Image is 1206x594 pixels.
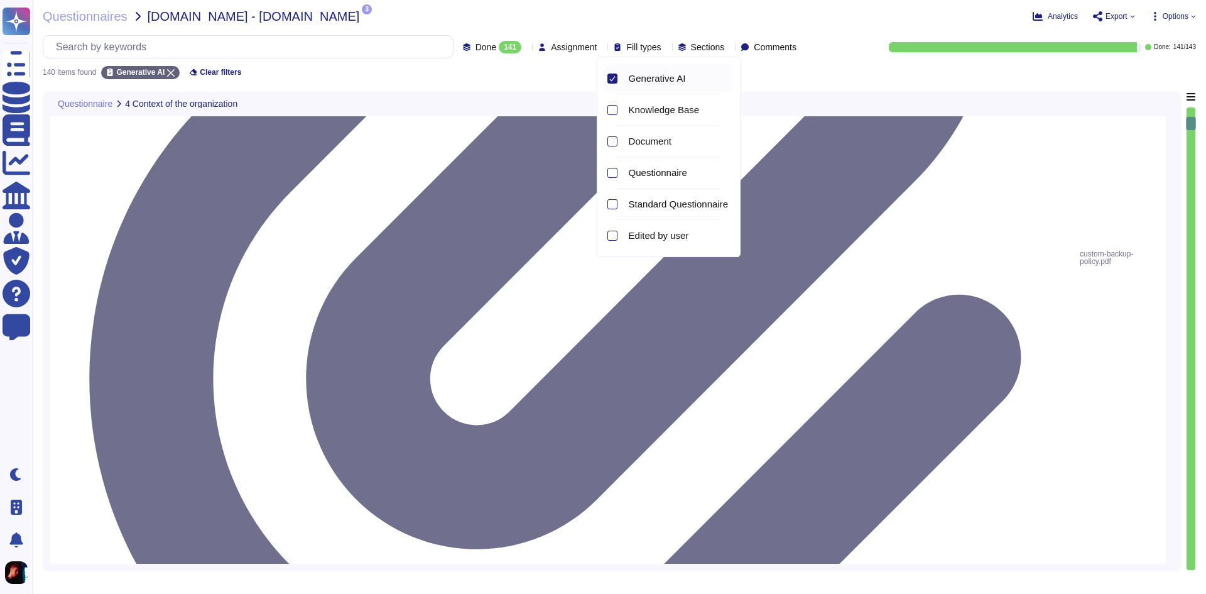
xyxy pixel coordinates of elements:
span: Assignment [551,43,597,52]
div: Questionnaire [629,167,728,179]
div: Generative AI [624,64,733,92]
span: Questionnaire [58,99,112,108]
button: Analytics [1033,11,1078,21]
span: custom-backup-policy.pdf [1080,248,1158,268]
span: Export [1105,13,1127,20]
div: Questionnaire [624,158,733,187]
span: Comments [754,43,796,52]
span: Analytics [1048,13,1078,20]
span: Done [475,43,496,52]
div: 140 items found [43,69,96,76]
span: Generative AI [629,73,686,84]
div: Knowledge Base [624,96,733,124]
span: 3 [362,4,372,14]
span: Generative AI [116,69,165,76]
div: Edited by user [629,230,728,241]
span: Sections [691,43,725,52]
span: 141 / 143 [1173,44,1196,50]
div: Knowledge Base [629,104,728,116]
span: Clear filters [200,69,241,76]
span: 4 Context of the organization [125,99,237,108]
span: Done: [1154,44,1171,50]
span: Fill types [626,43,661,52]
div: Document [624,127,733,155]
span: Knowledge Base [629,104,700,116]
span: Standard Questionnaire [629,199,728,210]
span: [DOMAIN_NAME] - [DOMAIN_NAME] [148,10,360,23]
span: Options [1163,13,1188,20]
div: Document [629,136,728,147]
div: Standard Questionnaire [624,190,733,218]
span: Questionnaire [629,167,687,179]
span: Edited by user [629,230,689,241]
div: 141 [499,41,521,53]
button: user [3,559,36,586]
span: Document [629,136,671,147]
img: user [5,561,28,584]
input: Search by keywords [50,36,453,58]
div: Edited by user [624,221,733,250]
div: Generative AI [629,73,728,84]
span: Questionnaires [43,10,128,23]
